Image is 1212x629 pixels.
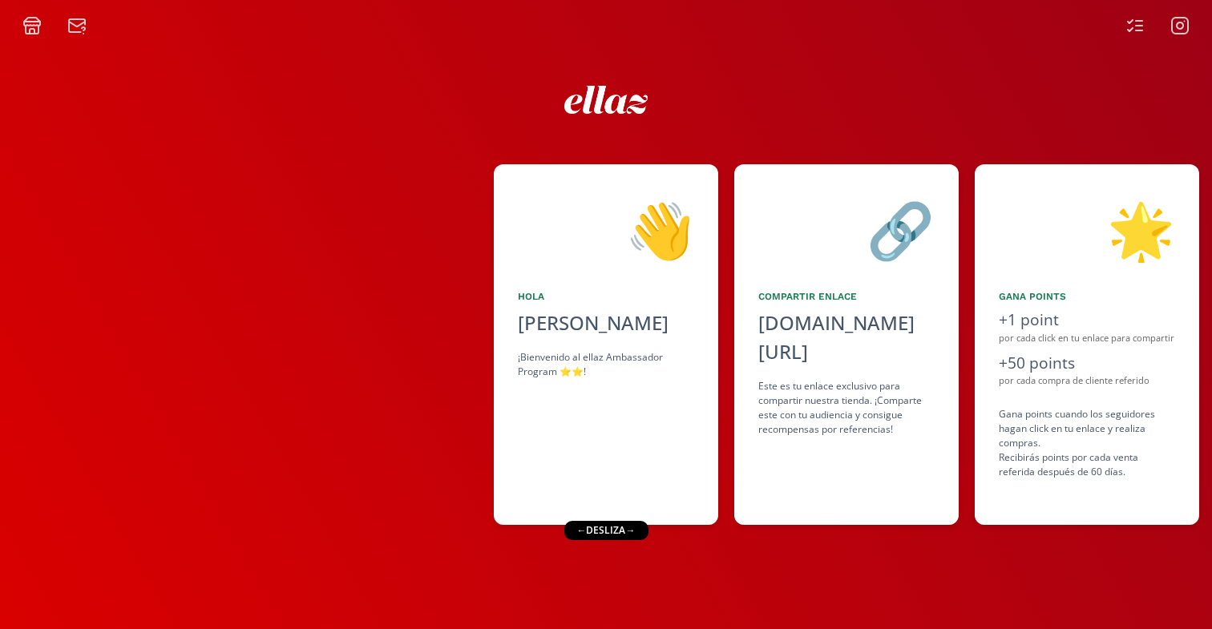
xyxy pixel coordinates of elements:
div: por cada click en tu enlace para compartir [999,332,1175,345]
div: Este es tu enlace exclusivo para compartir nuestra tienda. ¡Comparte este con tu audiencia y cons... [758,379,935,437]
div: ← desliza → [564,521,648,540]
div: por cada compra de cliente referido [999,374,1175,388]
div: 👋 [518,188,694,270]
div: 🔗 [758,188,935,270]
img: ew9eVGDHp6dD [564,86,648,114]
div: 🌟 [999,188,1175,270]
div: ¡Bienvenido al ellaz Ambassador Program ⭐️⭐️! [518,350,694,379]
div: Hola [518,289,694,304]
div: +1 point [999,308,1175,332]
div: +50 points [999,352,1175,375]
div: Gana points [999,289,1175,304]
div: [DOMAIN_NAME][URL] [758,308,935,366]
div: [PERSON_NAME] [518,308,694,337]
div: Gana points cuando los seguidores hagan click en tu enlace y realiza compras . Recibirás points p... [999,407,1175,479]
div: Compartir Enlace [758,289,935,304]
